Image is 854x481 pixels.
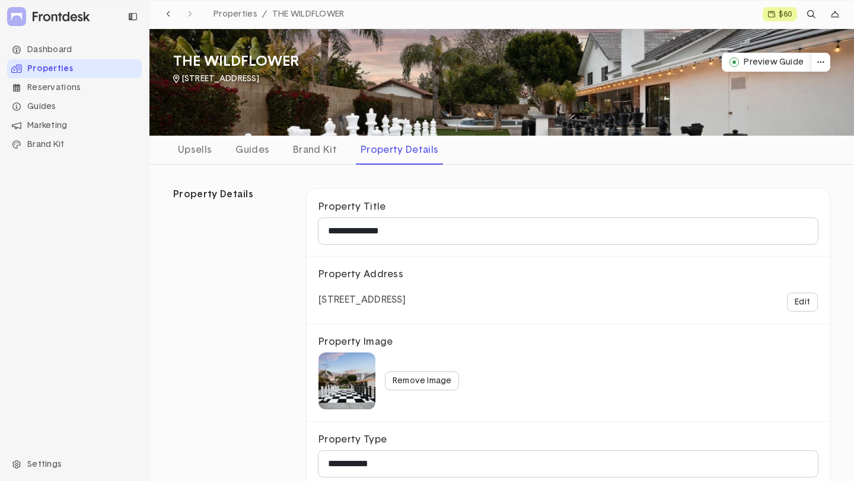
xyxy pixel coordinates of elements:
span: THE WILDFLOWER [272,10,345,18]
h3: THE WILDFLOWER [173,53,299,71]
div: dropdown trigger [826,5,845,24]
div: Brand Kit [7,135,142,154]
img: THE WILDFLOWER [149,29,854,136]
div: Marketing [7,116,142,135]
a: THE WILDFLOWER [267,7,349,22]
div: Property Details [356,140,443,159]
div: Properties [7,59,142,78]
span: Property Type [318,434,387,446]
span: Properties [213,10,257,18]
button: Edit [787,293,818,312]
button: Remove Image [385,371,459,390]
a: Properties [209,6,267,22]
div: Upsells [173,140,216,159]
button: Preview Guide [722,53,811,72]
li: Navigation item [7,97,142,116]
span: Property Title [318,201,385,213]
li: Navigation item [7,78,142,97]
div: Property Image [318,336,393,348]
div: Reservations [7,78,142,97]
div: Guides [7,97,142,116]
div: Settings [7,455,142,474]
div: Brand Kit [288,140,342,159]
div: Guides [231,140,274,159]
div: Dashboard [7,40,142,59]
a: $60 [763,7,797,21]
button: dropdown trigger [811,53,830,72]
li: Navigation item [7,59,142,78]
p: [STREET_ADDRESS] [182,73,259,84]
li: Navigation item [7,40,142,59]
p: Property Address [318,268,818,281]
p: [STREET_ADDRESS] [318,293,508,312]
li: Navigation item [7,116,142,135]
li: Navigation item [7,135,142,154]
